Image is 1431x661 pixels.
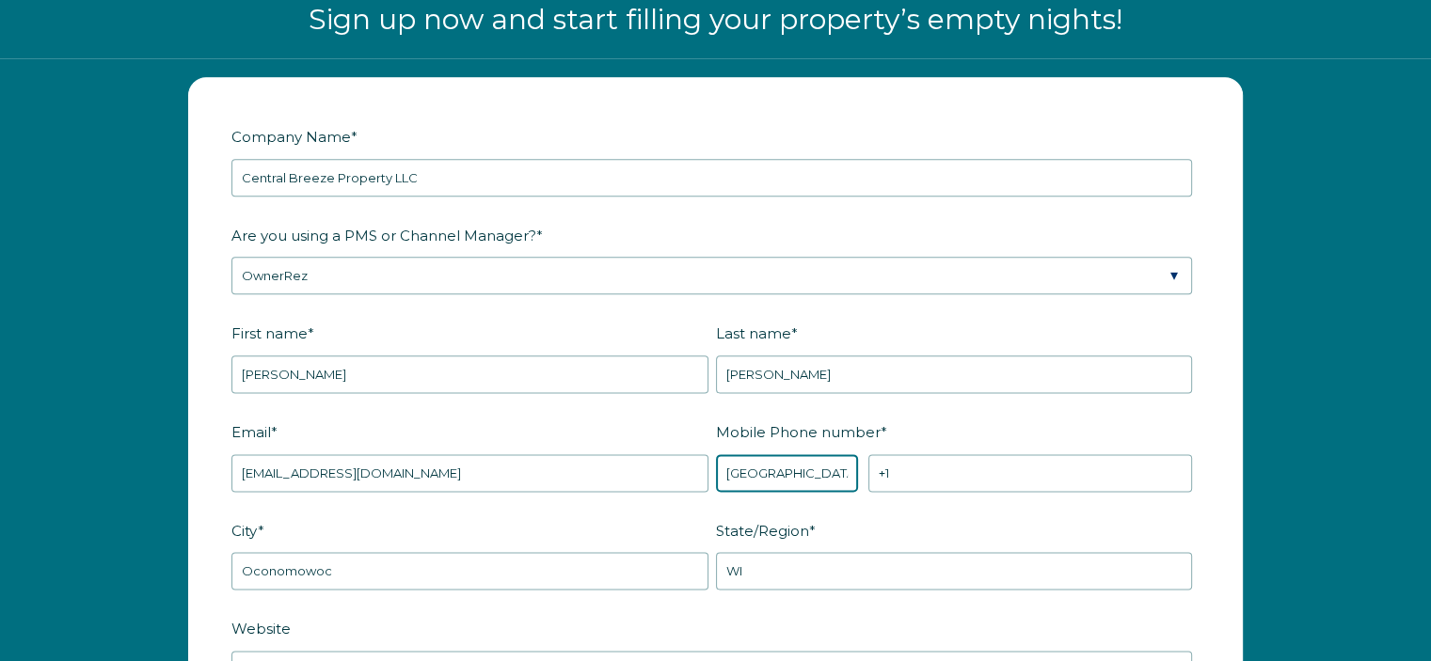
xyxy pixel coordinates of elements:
span: State/Region [716,516,809,545]
span: Sign up now and start filling your property’s empty nights! [309,2,1122,37]
span: Last name [716,319,791,348]
span: City [231,516,258,545]
span: Are you using a PMS or Channel Manager? [231,221,536,250]
span: Company Name [231,122,351,151]
span: Mobile Phone number [716,417,881,447]
span: Website [231,614,291,643]
span: Email [231,417,271,447]
span: First name [231,319,308,348]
